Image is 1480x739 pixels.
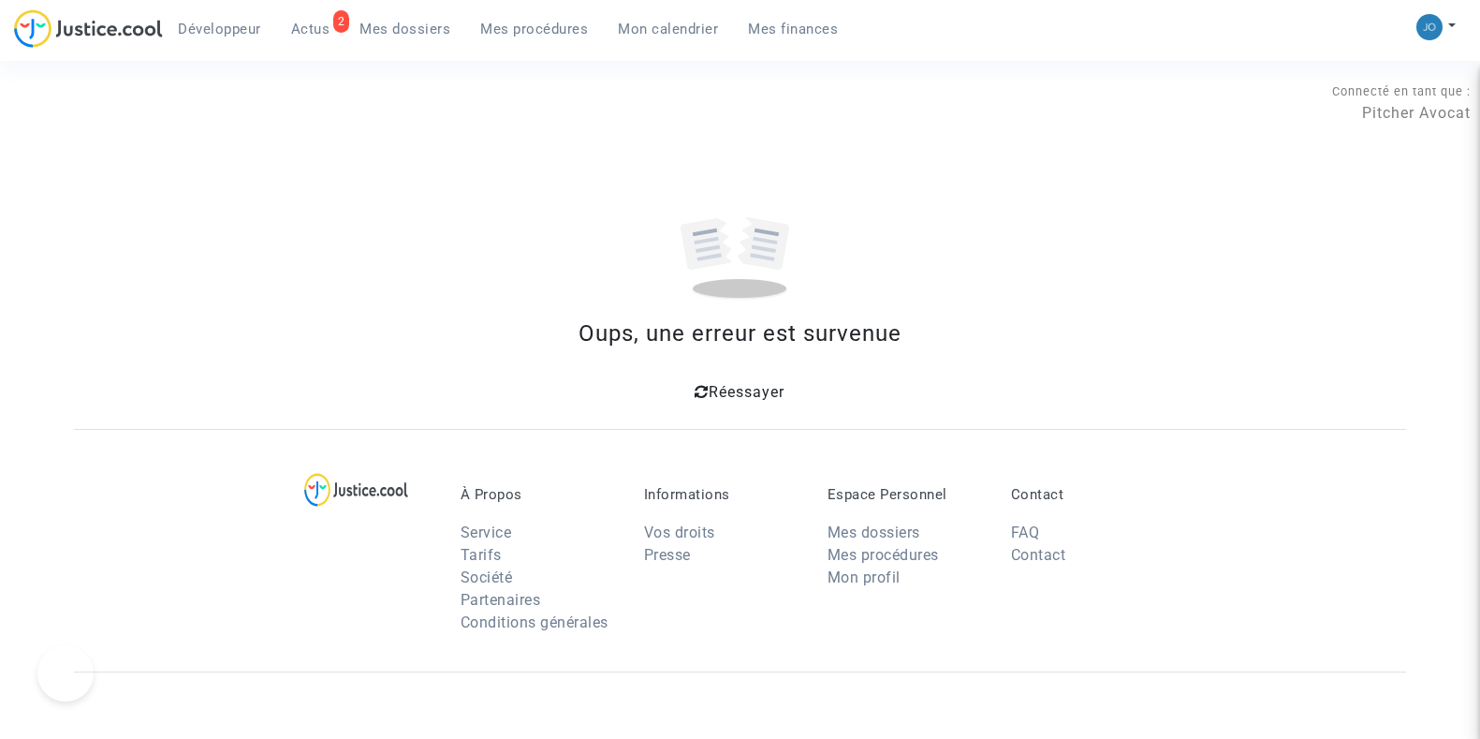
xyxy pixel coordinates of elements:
[1332,84,1471,98] span: Connecté en tant que :
[461,524,512,541] a: Service
[178,21,261,37] span: Développeur
[828,569,901,586] a: Mon profil
[1011,524,1040,541] a: FAQ
[748,21,838,37] span: Mes finances
[828,546,939,564] a: Mes procédures
[461,546,502,564] a: Tarifs
[644,546,691,564] a: Presse
[828,486,983,503] p: Espace Personnel
[480,21,588,37] span: Mes procédures
[276,15,345,43] a: 2Actus
[828,524,920,541] a: Mes dossiers
[461,591,541,609] a: Partenaires
[644,486,799,503] p: Informations
[461,486,616,503] p: À Propos
[74,317,1406,350] div: Oups, une erreur est survenue
[618,21,718,37] span: Mon calendrier
[333,10,350,33] div: 2
[1011,486,1166,503] p: Contact
[1011,546,1066,564] a: Contact
[14,9,163,48] img: jc-logo.svg
[603,15,733,43] a: Mon calendrier
[461,613,608,631] a: Conditions générales
[304,473,408,507] img: logo-lg.svg
[359,21,450,37] span: Mes dossiers
[461,569,513,586] a: Société
[709,383,784,401] span: Réessayer
[163,15,276,43] a: Développeur
[465,15,603,43] a: Mes procédures
[37,645,94,702] iframe: Help Scout Beacon - Open
[344,15,465,43] a: Mes dossiers
[1416,14,1443,40] img: 45a793c8596a0d21866ab9c5374b5e4b
[291,21,330,37] span: Actus
[644,524,715,541] a: Vos droits
[733,15,853,43] a: Mes finances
